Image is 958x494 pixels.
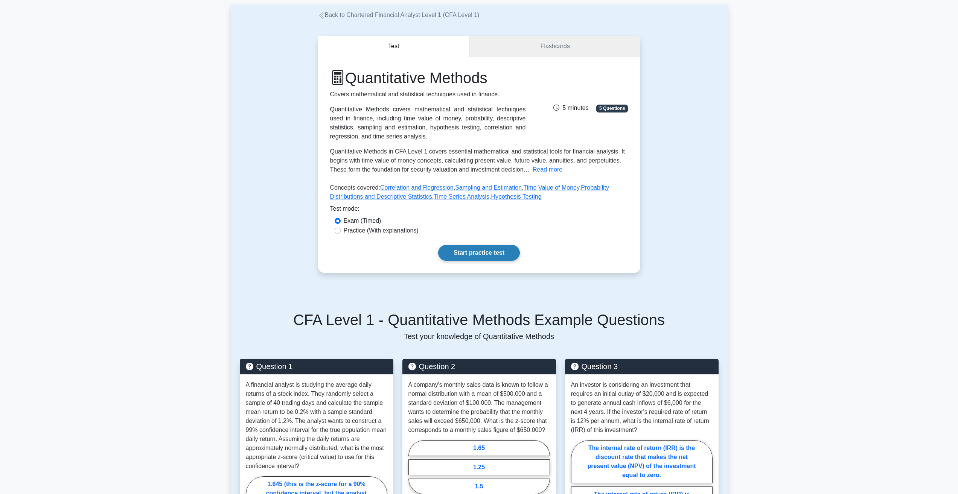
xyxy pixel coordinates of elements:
[318,12,480,18] a: Back to Chartered Financial Analyst Level 1 (CFA Level 1)
[408,459,550,475] label: 1.25
[434,193,489,200] a: Time Series Analysis
[344,226,419,235] label: Practice (With explanations)
[408,380,550,435] p: A company's monthly sales data is known to follow a normal distribution with a mean of $500,000 a...
[571,362,713,371] h5: Question 3
[491,193,542,200] a: Hypothesis Testing
[330,204,628,216] div: Test mode:
[470,36,640,57] a: Flashcards
[240,311,719,329] h5: CFA Level 1 - Quantitative Methods Example Questions
[596,105,628,112] span: 5 Questions
[524,184,579,191] a: Time Value of Money
[408,362,550,371] h5: Question 2
[246,362,387,371] h5: Question 1
[240,332,719,341] p: Test your knowledge of Quantitative Methods
[408,440,550,456] label: 1.65
[553,105,588,111] span: 5 minutes
[330,69,526,87] h1: Quantitative Methods
[380,184,454,191] a: Correlation and Regression
[344,216,381,225] label: Exam (Timed)
[438,245,520,261] a: Start practice test
[330,183,628,204] p: Concepts covered: , , , , ,
[330,148,625,173] span: Quantitative Methods in CFA Level 1 covers essential mathematical and statistical tools for finan...
[533,165,562,174] button: Read more
[571,440,713,483] label: The internal rate of return (IRR) is the discount rate that makes the net present value (NPV) of ...
[455,184,522,191] a: Sampling and Estimation
[330,90,526,99] p: Covers mathematical and statistical techniques used in finance.
[318,36,470,57] button: Test
[330,105,526,141] div: Quantitative Methods covers mathematical and statistical techniques used in finance, including ti...
[571,380,713,435] p: An investor is considering an investment that requires an initial outlay of $20,000 and is expect...
[246,380,387,471] p: A financial analyst is studying the average daily returns of a stock index. They randomly select ...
